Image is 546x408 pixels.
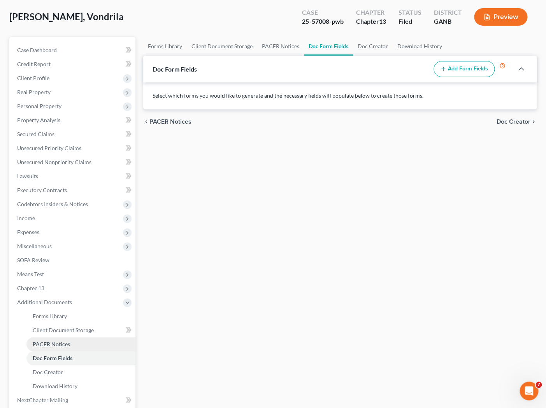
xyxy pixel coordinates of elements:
a: Doc Creator [26,365,135,379]
a: Forms Library [143,37,187,56]
iframe: Intercom live chat [520,382,538,400]
a: Case Dashboard [11,43,135,57]
span: Property Analysis [17,117,60,123]
i: chevron_right [530,119,537,125]
a: Download History [393,37,447,56]
a: NextChapter Mailing [11,393,135,407]
span: Income [17,215,35,221]
a: PACER Notices [26,337,135,351]
span: Credit Report [17,61,51,67]
button: Preview [474,8,527,26]
a: Executory Contracts [11,183,135,197]
span: Secured Claims [17,131,54,137]
span: Additional Documents [17,299,72,305]
span: Expenses [17,229,39,235]
span: PACER Notices [149,119,191,125]
a: SOFA Review [11,253,135,267]
button: Doc Creator chevron_right [497,119,537,125]
a: Property Analysis [11,113,135,127]
span: Lawsuits [17,173,38,179]
a: Doc Form Fields [26,351,135,365]
span: Personal Property [17,103,61,109]
span: Codebtors Insiders & Notices [17,201,88,207]
div: Chapter [356,8,386,17]
div: 25-57008-pwb [302,17,343,26]
div: GANB [434,17,462,26]
a: Doc Creator [353,37,393,56]
span: Executory Contracts [17,187,67,193]
div: Filed [398,17,421,26]
div: District [434,8,462,17]
span: Chapter 13 [17,285,44,291]
span: Forms Library [33,313,67,319]
span: Download History [33,383,77,389]
a: Unsecured Nonpriority Claims [11,155,135,169]
span: Unsecured Priority Claims [17,145,81,151]
span: Means Test [17,271,44,277]
span: SOFA Review [17,257,49,263]
span: NextChapter Mailing [17,397,68,403]
a: Client Document Storage [187,37,257,56]
span: 7 [535,382,542,388]
span: 13 [379,18,386,25]
a: Download History [26,379,135,393]
div: Case [302,8,343,17]
span: PACER Notices [33,341,70,347]
a: Lawsuits [11,169,135,183]
span: Client Profile [17,75,49,81]
i: chevron_left [143,119,149,125]
p: Select which forms you would like to generate and the necessary fields will populate below to cre... [153,92,527,100]
a: Unsecured Priority Claims [11,141,135,155]
span: Doc Creator [33,369,63,375]
button: Add Form Fields [434,61,495,77]
span: Doc Form Fields [33,355,72,361]
span: Real Property [17,89,51,95]
a: Credit Report [11,57,135,71]
a: Forms Library [26,309,135,323]
div: Chapter [356,17,386,26]
div: Status [398,8,421,17]
a: Secured Claims [11,127,135,141]
span: Miscellaneous [17,243,52,249]
a: PACER Notices [257,37,304,56]
span: Case Dashboard [17,47,57,53]
span: Client Document Storage [33,327,94,333]
span: Unsecured Nonpriority Claims [17,159,91,165]
a: Client Document Storage [26,323,135,337]
a: Doc Form Fields [304,37,353,56]
span: Doc Creator [497,119,530,125]
span: [PERSON_NAME], Vondrila [9,11,124,22]
span: Doc Form Fields [153,65,197,73]
button: chevron_left PACER Notices [143,119,191,125]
